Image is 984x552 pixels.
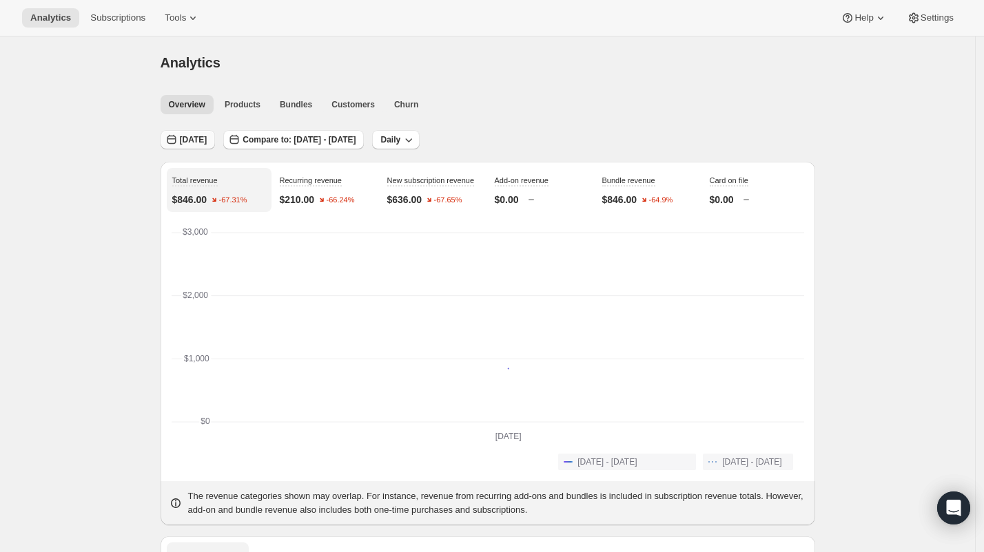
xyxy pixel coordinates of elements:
span: Add-on revenue [495,176,549,184]
button: Subscriptions [82,8,154,28]
span: Daily [380,134,400,145]
span: Compare to: [DATE] - [DATE] [243,134,356,145]
text: $2,000 [183,290,208,300]
text: $3,000 [183,227,208,237]
p: $846.00 [602,193,637,206]
span: Products [225,99,260,110]
button: Settings [899,8,962,28]
button: Help [832,8,895,28]
button: Tools [156,8,208,28]
span: Recurring revenue [280,176,342,184]
span: Customers [331,99,375,110]
button: [DATE] - [DATE] [703,454,792,470]
button: [DATE] [161,130,216,149]
p: $636.00 [387,193,422,206]
p: $210.00 [280,193,315,206]
div: Open Intercom Messenger [937,491,970,524]
span: Analytics [161,55,221,70]
span: [DATE] - [DATE] [722,456,781,467]
text: -66.24% [327,196,355,204]
text: -67.65% [434,196,462,204]
span: Subscriptions [90,12,145,23]
p: $0.00 [710,193,734,206]
span: [DATE] - [DATE] [577,456,637,467]
span: New subscription revenue [387,176,475,184]
span: Total revenue [172,176,218,184]
span: Bundle revenue [602,176,655,184]
span: Overview [169,99,205,110]
button: [DATE] - [DATE] [558,454,696,470]
button: Analytics [22,8,79,28]
text: [DATE] [495,432,521,441]
text: $0 [201,416,210,426]
p: $846.00 [172,193,207,206]
span: Help [854,12,873,23]
p: The revenue categories shown may overlap. For instance, revenue from recurring add-ons and bundle... [188,489,807,517]
button: Compare to: [DATE] - [DATE] [223,130,364,149]
span: Bundles [280,99,312,110]
span: [DATE] [180,134,207,145]
button: Daily [372,130,420,149]
span: Churn [394,99,418,110]
text: $1,000 [184,354,209,363]
span: Tools [165,12,186,23]
text: -64.9% [649,196,673,204]
span: Analytics [30,12,71,23]
span: Card on file [710,176,748,184]
text: -67.31% [219,196,247,204]
p: $0.00 [495,193,519,206]
span: Settings [921,12,954,23]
